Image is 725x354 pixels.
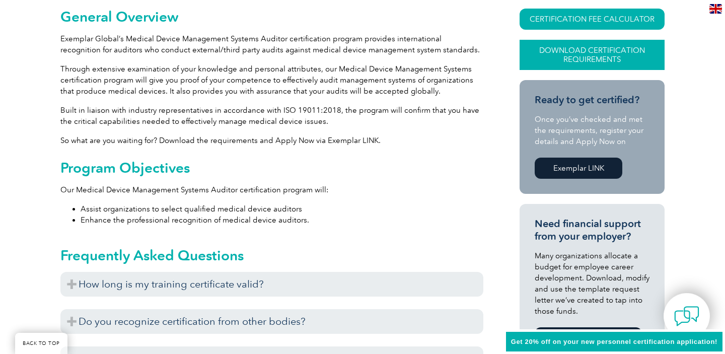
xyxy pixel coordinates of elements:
[60,135,483,146] p: So what are you waiting for? Download the requirements and Apply Now via Exemplar LINK.
[520,9,665,30] a: CERTIFICATION FEE CALCULATOR
[60,105,483,127] p: Built in liaison with industry representatives in accordance with ISO 19011:2018, the program wil...
[60,9,483,25] h2: General Overview
[535,94,649,106] h3: Ready to get certified?
[511,338,717,345] span: Get 20% off on your new personnel certification application!
[81,215,483,226] li: Enhance the professional recognition of medical device auditors.
[674,304,699,329] img: contact-chat.png
[60,309,483,334] h3: Do you recognize certification from other bodies?
[535,158,622,179] a: Exemplar LINK
[60,33,483,55] p: Exemplar Global’s Medical Device Management Systems Auditor certification program provides intern...
[60,272,483,297] h3: How long is my training certificate valid?
[60,184,483,195] p: Our Medical Device Management Systems Auditor certification program will:
[709,4,722,14] img: en
[81,203,483,215] li: Assist organizations to select qualified medical device auditors
[60,247,483,263] h2: Frequently Asked Questions
[15,333,67,354] a: BACK TO TOP
[535,114,649,147] p: Once you’ve checked and met the requirements, register your details and Apply Now on
[60,160,483,176] h2: Program Objectives
[535,250,649,317] p: Many organizations allocate a budget for employee career development. Download, modify and use th...
[535,218,649,243] h3: Need financial support from your employer?
[535,327,642,348] a: Download Template
[60,63,483,97] p: Through extensive examination of your knowledge and personal attributes, our Medical Device Manag...
[520,40,665,70] a: Download Certification Requirements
